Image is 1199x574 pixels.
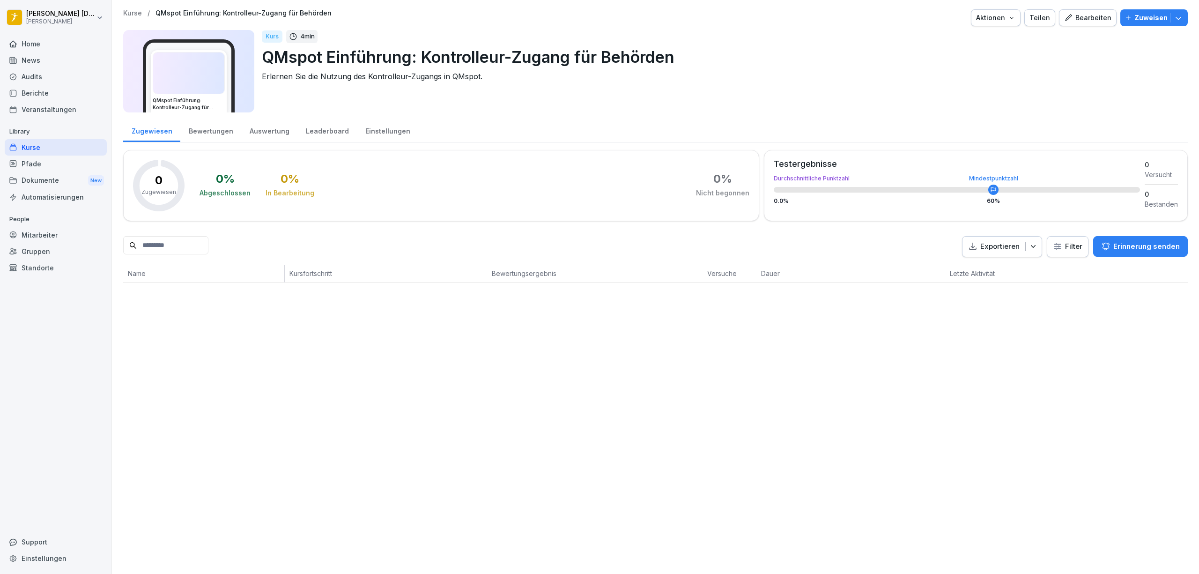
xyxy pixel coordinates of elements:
[980,241,1020,252] p: Exportieren
[1029,13,1050,23] div: Teilen
[1120,9,1188,26] button: Zuweisen
[1145,189,1178,199] div: 0
[300,32,315,41] p: 4 min
[5,124,107,139] p: Library
[357,118,418,142] a: Einstellungen
[5,243,107,260] a: Gruppen
[5,534,107,550] div: Support
[696,188,749,198] div: Nicht begonnen
[1064,13,1111,23] div: Bearbeiten
[26,18,95,25] p: [PERSON_NAME]
[1134,13,1168,23] p: Zuweisen
[5,189,107,205] a: Automatisierungen
[281,173,299,185] div: 0 %
[262,45,1180,69] p: QMspot Einführung: Kontrolleur-Zugang für Behörden
[266,188,314,198] div: In Bearbeitung
[123,118,180,142] a: Zugewiesen
[761,268,819,278] p: Dauer
[200,188,251,198] div: Abgeschlossen
[1145,199,1178,209] div: Bestanden
[5,172,107,189] a: DokumenteNew
[148,9,150,17] p: /
[5,156,107,172] a: Pfade
[153,97,225,111] h3: QMspot Einführung: Kontrolleur-Zugang für Behörden
[289,268,482,278] p: Kursfortschritt
[5,85,107,101] a: Berichte
[1093,236,1188,257] button: Erinnerung senden
[262,30,282,43] div: Kurs
[5,139,107,156] a: Kurse
[5,101,107,118] a: Veranstaltungen
[971,9,1021,26] button: Aktionen
[216,173,235,185] div: 0 %
[123,9,142,17] a: Kurse
[1113,241,1180,252] p: Erinnerung senden
[297,118,357,142] a: Leaderboard
[5,212,107,227] p: People
[774,160,1140,168] div: Testergebnisse
[969,176,1018,181] div: Mindestpunktzahl
[128,268,280,278] p: Name
[774,198,1140,204] div: 0.0 %
[1024,9,1055,26] button: Teilen
[5,227,107,243] a: Mitarbeiter
[5,550,107,567] a: Einstellungen
[1047,237,1088,257] button: Filter
[155,9,332,17] a: QMspot Einführung: Kontrolleur-Zugang für Behörden
[241,118,297,142] a: Auswertung
[713,173,732,185] div: 0 %
[5,52,107,68] a: News
[1053,242,1082,251] div: Filter
[987,198,1000,204] div: 60 %
[5,172,107,189] div: Dokumente
[962,236,1042,257] button: Exportieren
[774,176,1140,181] div: Durchschnittliche Punktzahl
[88,175,104,186] div: New
[262,71,1180,82] p: Erlernen Sie die Nutzung des Kontrolleur-Zugangs in QMspot.
[5,260,107,276] a: Standorte
[950,268,1042,278] p: Letzte Aktivität
[707,268,752,278] p: Versuche
[5,68,107,85] a: Audits
[5,36,107,52] a: Home
[492,268,698,278] p: Bewertungsergebnis
[180,118,241,142] a: Bewertungen
[26,10,95,18] p: [PERSON_NAME] [DEMOGRAPHIC_DATA]
[1145,160,1178,170] div: 0
[141,188,176,196] p: Zugewiesen
[1059,9,1117,26] button: Bearbeiten
[155,175,163,186] p: 0
[976,13,1015,23] div: Aktionen
[1145,170,1178,179] div: Versucht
